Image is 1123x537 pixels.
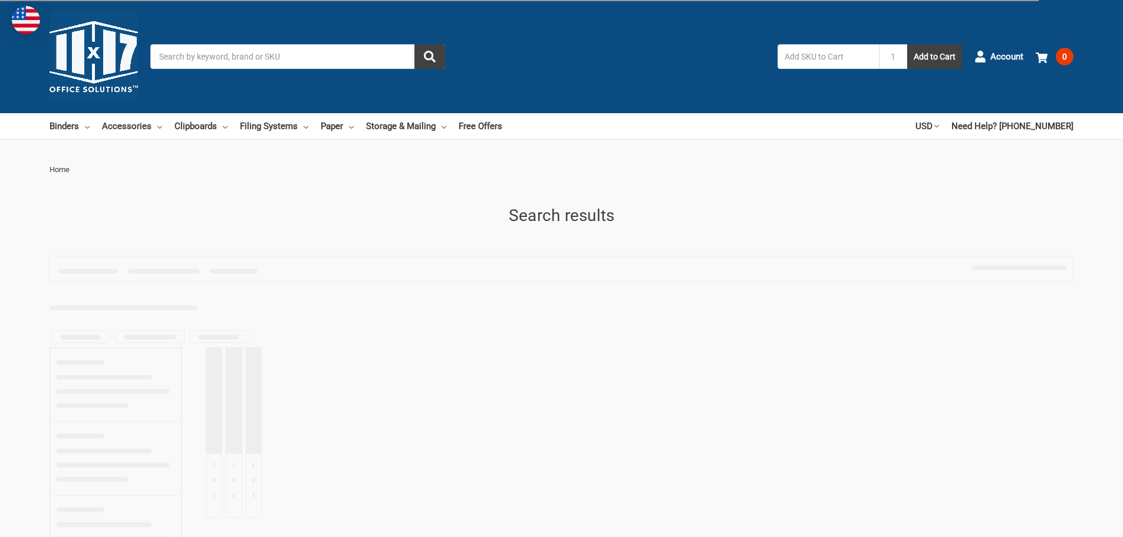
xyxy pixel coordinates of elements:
[150,44,445,69] input: Search by keyword, brand or SKU
[50,203,1073,228] h1: Search results
[990,50,1023,64] span: Account
[459,113,502,139] a: Free Offers
[50,12,138,101] img: 11x17.com
[174,113,228,139] a: Clipboards
[951,113,1073,139] a: Need Help? [PHONE_NUMBER]
[907,44,962,69] button: Add to Cart
[1056,48,1073,65] span: 0
[1026,505,1123,537] iframe: Google Customer Reviews
[366,113,446,139] a: Storage & Mailing
[240,113,308,139] a: Filing Systems
[12,6,40,34] img: duty and tax information for United States
[321,113,354,139] a: Paper
[915,113,939,139] a: USD
[778,44,879,69] input: Add SKU to Cart
[50,165,70,174] span: Home
[1036,41,1073,72] a: 0
[50,113,90,139] a: Binders
[974,41,1023,72] a: Account
[102,113,162,139] a: Accessories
